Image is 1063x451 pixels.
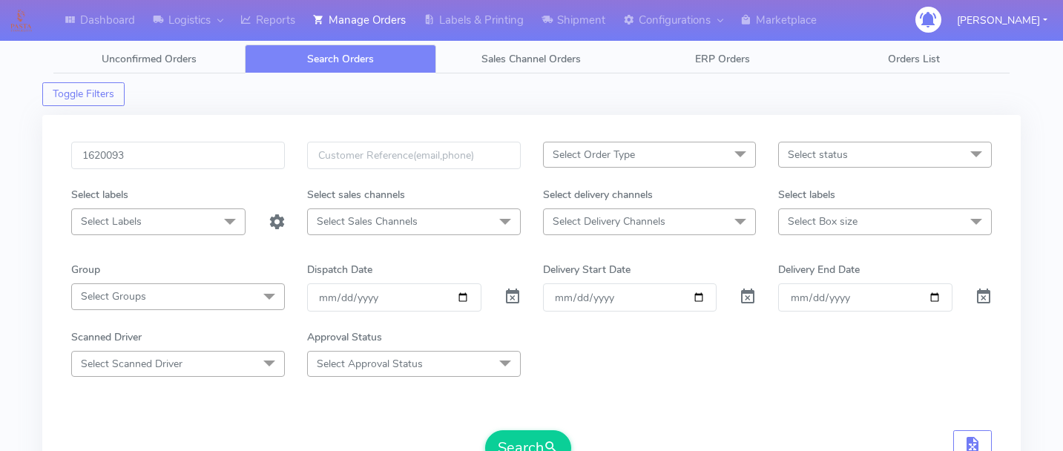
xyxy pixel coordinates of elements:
span: ERP Orders [695,52,750,66]
button: Toggle Filters [42,82,125,106]
input: Order Id [71,142,285,169]
label: Select labels [71,187,128,203]
label: Approval Status [307,329,382,345]
span: Select Labels [81,214,142,228]
span: Select Delivery Channels [553,214,665,228]
label: Select labels [778,187,835,203]
label: Select sales channels [307,187,405,203]
label: Group [71,262,100,277]
label: Dispatch Date [307,262,372,277]
span: Sales Channel Orders [481,52,581,66]
span: Select status [788,148,848,162]
span: Unconfirmed Orders [102,52,197,66]
span: Select Order Type [553,148,635,162]
span: Select Groups [81,289,146,303]
label: Delivery Start Date [543,262,631,277]
span: Select Scanned Driver [81,357,182,371]
span: Select Approval Status [317,357,423,371]
span: Select Sales Channels [317,214,418,228]
input: Customer Reference(email,phone) [307,142,521,169]
ul: Tabs [53,45,1010,73]
span: Orders List [888,52,940,66]
span: Search Orders [307,52,374,66]
label: Scanned Driver [71,329,142,345]
label: Select delivery channels [543,187,653,203]
span: Select Box size [788,214,858,228]
label: Delivery End Date [778,262,860,277]
button: [PERSON_NAME] [946,5,1059,36]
